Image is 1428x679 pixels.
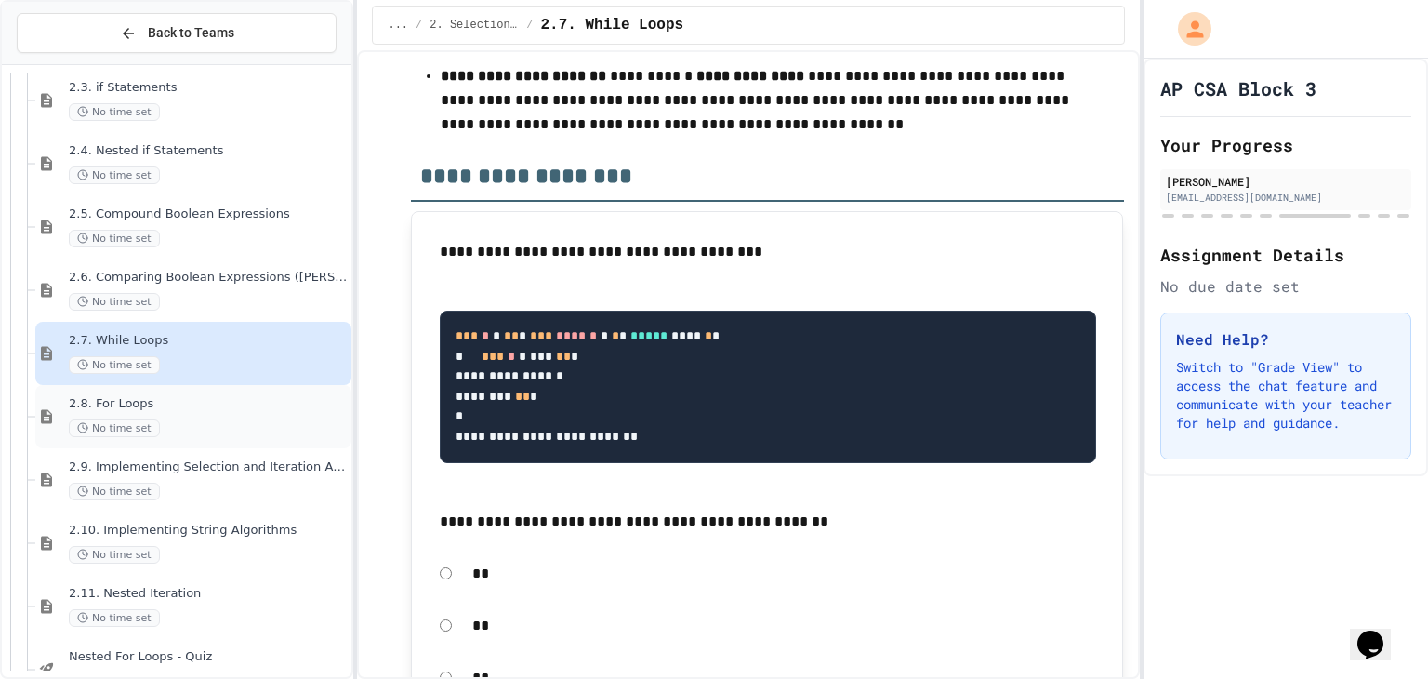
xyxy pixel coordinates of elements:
span: 2.10. Implementing String Algorithms [69,523,348,539]
span: 2.4. Nested if Statements [69,143,348,159]
span: No time set [69,166,160,184]
span: 2.5. Compound Boolean Expressions [69,206,348,222]
div: [PERSON_NAME] [1166,173,1406,190]
span: No time set [69,609,160,627]
span: Nested For Loops - Quiz [69,649,348,665]
div: My Account [1158,7,1216,50]
span: No time set [69,419,160,437]
span: 2.9. Implementing Selection and Iteration Algorithms [69,459,348,475]
span: No time set [69,356,160,374]
span: / [526,18,533,33]
button: Back to Teams [17,13,337,53]
span: 2.8. For Loops [69,396,348,412]
div: No due date set [1160,275,1411,298]
h2: Your Progress [1160,132,1411,158]
span: No time set [69,546,160,564]
span: No time set [69,230,160,247]
h3: Need Help? [1176,328,1395,351]
span: 2.7. While Loops [540,14,683,36]
div: [EMAIL_ADDRESS][DOMAIN_NAME] [1166,191,1406,205]
span: 2.6. Comparing Boolean Expressions ([PERSON_NAME] Laws) [69,270,348,286]
span: 2.11. Nested Iteration [69,586,348,602]
span: No time set [69,293,160,311]
span: / [416,18,422,33]
h1: AP CSA Block 3 [1160,75,1316,101]
span: 2.3. if Statements [69,80,348,96]
span: 2.7. While Loops [69,333,348,349]
span: ... [388,18,408,33]
span: No time set [69,483,160,500]
span: No time set [69,103,160,121]
h2: Assignment Details [1160,242,1411,268]
span: 2. Selection and Iteration [430,18,519,33]
p: Switch to "Grade View" to access the chat feature and communicate with your teacher for help and ... [1176,358,1395,433]
span: Back to Teams [148,23,234,43]
iframe: chat widget [1350,605,1409,660]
